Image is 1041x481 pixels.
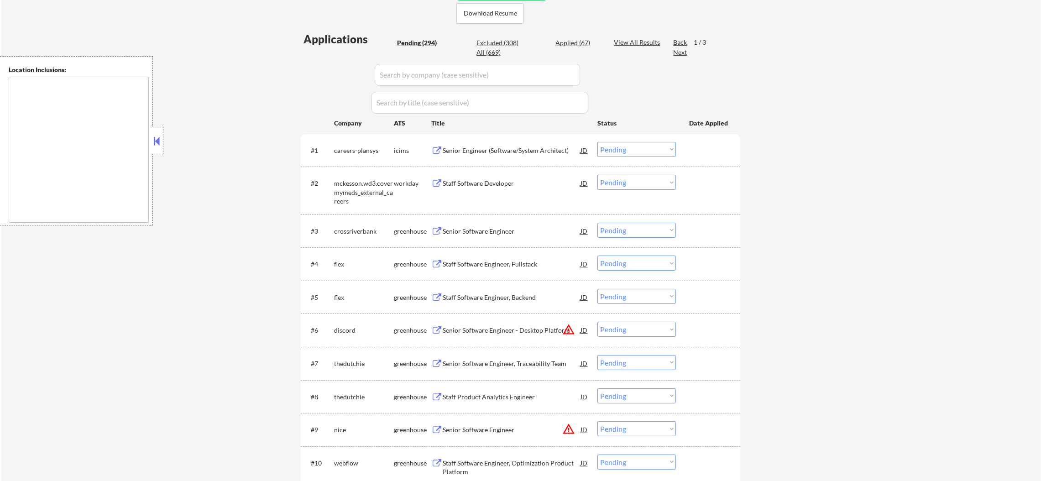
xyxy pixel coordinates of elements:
div: discord [334,326,394,335]
div: greenhouse [394,326,431,335]
div: Senior Software Engineer - Desktop Platform [443,326,581,335]
div: Excluded (308) [476,38,522,47]
div: #8 [311,392,327,402]
div: Senior Software Engineer [443,227,581,236]
div: Staff Product Analytics Engineer [443,392,581,402]
div: greenhouse [394,227,431,236]
div: Back [673,38,688,47]
div: 1 / 3 [694,38,715,47]
div: #2 [311,179,327,188]
button: Download Resume [456,3,524,24]
div: crossriverbank [334,227,394,236]
div: #4 [311,260,327,269]
div: #10 [311,459,327,468]
div: greenhouse [394,260,431,269]
div: Senior Software Engineer [443,425,581,434]
div: thedutchie [334,359,394,368]
div: JD [580,223,589,239]
div: #7 [311,359,327,368]
div: View All Results [614,38,663,47]
div: JD [580,175,589,191]
div: Staff Software Engineer, Fullstack [443,260,581,269]
div: Company [334,119,394,128]
div: #6 [311,326,327,335]
div: JD [580,421,589,438]
input: Search by title (case sensitive) [371,92,588,114]
div: Next [673,48,688,57]
div: JD [580,388,589,405]
div: Title [431,119,589,128]
div: Pending (294) [397,38,443,47]
div: Status [597,115,676,131]
div: ATS [394,119,431,128]
div: JD [580,256,589,272]
div: careers-plansys [334,146,394,155]
div: greenhouse [394,293,431,302]
div: #3 [311,227,327,236]
input: Search by company (case sensitive) [375,64,580,86]
button: warning_amber [562,323,575,336]
div: #9 [311,425,327,434]
div: icims [394,146,431,155]
button: warning_amber [562,423,575,435]
div: Location Inclusions: [9,65,149,74]
div: #5 [311,293,327,302]
div: Applications [303,34,394,45]
div: greenhouse [394,392,431,402]
div: All (669) [476,48,522,57]
div: workday [394,179,431,188]
div: Date Applied [689,119,729,128]
div: Staff Software Engineer, Backend [443,293,581,302]
div: flex [334,293,394,302]
div: mckesson.wd3.covermymeds_external_careers [334,179,394,206]
div: Applied (67) [555,38,601,47]
div: Staff Software Engineer, Optimization Product Platform [443,459,581,476]
div: JD [580,289,589,305]
div: greenhouse [394,359,431,368]
div: Staff Software Developer [443,179,581,188]
div: Senior Engineer (Software/System Architect) [443,146,581,155]
div: webflow [334,459,394,468]
div: JD [580,142,589,158]
div: nice [334,425,394,434]
div: #1 [311,146,327,155]
div: thedutchie [334,392,394,402]
div: JD [580,322,589,338]
div: greenhouse [394,459,431,468]
div: greenhouse [394,425,431,434]
div: Senior Software Engineer, Traceability Team [443,359,581,368]
div: JD [580,355,589,371]
div: JD [580,455,589,471]
div: flex [334,260,394,269]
